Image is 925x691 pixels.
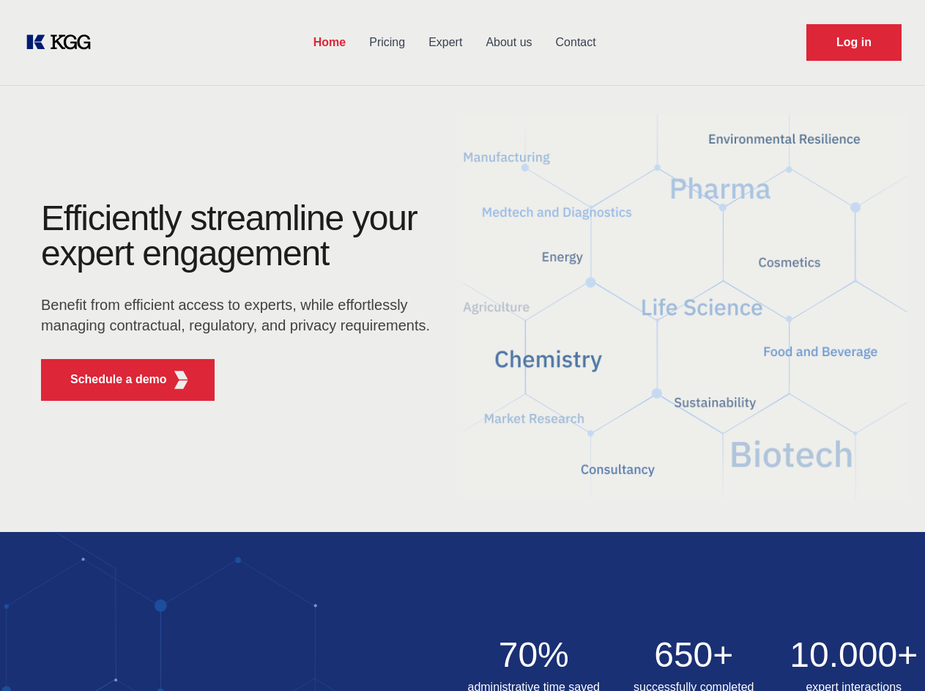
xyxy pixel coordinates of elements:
h2: 650+ [623,638,765,673]
h2: 70% [463,638,606,673]
a: KOL Knowledge Platform: Talk to Key External Experts (KEE) [23,31,103,54]
img: KGG Fifth Element RED [172,371,190,389]
button: Schedule a demoKGG Fifth Element RED [41,359,215,401]
a: Home [302,23,357,62]
p: Benefit from efficient access to experts, while effortlessly managing contractual, regulatory, an... [41,295,439,336]
a: Request Demo [806,24,902,61]
a: About us [474,23,543,62]
img: KGG Fifth Element RED [463,95,908,517]
a: Pricing [357,23,417,62]
h1: Efficiently streamline your expert engagement [41,201,439,271]
p: Schedule a demo [70,371,167,388]
a: Contact [544,23,608,62]
a: Expert [417,23,474,62]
